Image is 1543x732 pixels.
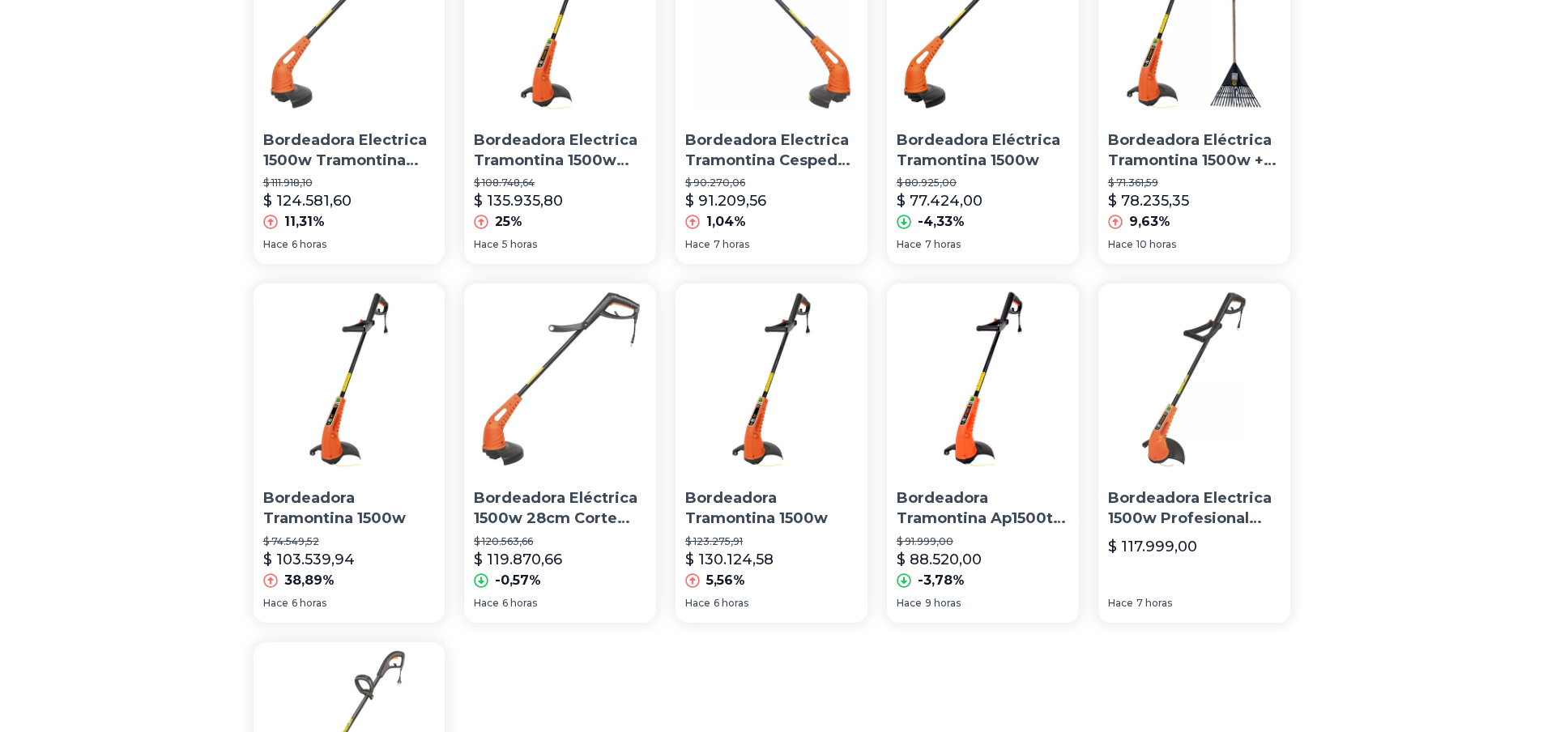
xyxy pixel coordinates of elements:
p: Bordeadora Eléctrica 1500w 28cm Corte Tramontina C/garantía [474,488,646,529]
span: Hace [685,597,710,610]
span: 7 horas [714,238,749,251]
p: $ 117.999,00 [1108,535,1197,558]
span: 6 horas [714,597,748,610]
span: 7 horas [1136,597,1172,610]
p: Bordeadora Eléctrica Tramontina 1500w + Escoba Rastrillo [1108,130,1281,171]
p: $ 119.870,66 [474,548,562,571]
span: 6 horas [292,238,326,251]
img: Bordeadora Tramontina 1500w [254,283,445,475]
span: Hace [685,238,710,251]
p: $ 78.235,35 [1108,189,1189,212]
img: Bordeadora Tramontina 1500w [676,283,867,475]
p: 11,31% [284,212,325,232]
p: 38,89% [284,571,335,590]
span: 6 horas [502,597,537,610]
p: $ 74.549,52 [263,535,436,548]
span: 5 horas [502,238,537,251]
img: Bordeadora Electrica 1500w Profesional Tramontina Brasil [1098,283,1290,475]
span: 10 horas [1136,238,1176,251]
p: $ 91.209,56 [685,189,766,212]
p: $ 123.275,91 [685,535,858,548]
p: $ 90.270,06 [685,177,858,189]
p: $ 88.520,00 [897,548,982,571]
span: Hace [263,238,288,251]
p: $ 120.563,66 [474,535,646,548]
img: Bordeadora Tramontina Ap1500t 1500w 220v Negro Y Naranja [887,283,1079,475]
p: Bordeadora Electrica Tramontina 1500w 28cmcorte C/garantia P [474,130,646,171]
a: Bordeadora Eléctrica 1500w 28cm Corte Tramontina C/garantía Bordeadora Eléctrica 1500w 28cm Corte... [464,283,656,622]
p: $ 124.581,60 [263,189,352,212]
p: $ 103.539,94 [263,548,355,571]
span: 6 horas [292,597,326,610]
span: Hace [474,597,499,610]
p: 9,63% [1129,212,1170,232]
span: Hace [474,238,499,251]
span: Hace [897,597,922,610]
span: 7 horas [925,238,961,251]
p: $ 77.424,00 [897,189,982,212]
a: Bordeadora Tramontina 1500wBordeadora Tramontina 1500w$ 74.549,52$ 103.539,9438,89%Hace6 horas [254,283,445,622]
p: $ 108.748,64 [474,177,646,189]
span: Hace [263,597,288,610]
a: Bordeadora Tramontina 1500wBordeadora Tramontina 1500w$ 123.275,91$ 130.124,585,56%Hace6 horas [676,283,867,622]
span: 9 horas [925,597,961,610]
p: Bordeadora Tramontina Ap1500t 1500w 220v Negro Y Naranja [897,488,1069,529]
a: Bordeadora Tramontina Ap1500t 1500w 220v Negro Y NaranjaBordeadora Tramontina Ap1500t 1500w 220v ... [887,283,1079,622]
p: Bordeadora Eléctrica Tramontina 1500w [897,130,1069,171]
p: 1,04% [706,212,746,232]
p: Bordeadora Electrica 1500w Profesional Tramontina [GEOGRAPHIC_DATA] [1108,488,1281,529]
p: $ 130.124,58 [685,548,774,571]
p: 25% [495,212,522,232]
p: $ 91.999,00 [897,535,1069,548]
p: 5,56% [706,571,745,590]
p: Bordeadora Electrica 1500w Tramontina Ap1500t Cesped Pasto [263,130,436,171]
p: -3,78% [918,571,965,590]
p: $ 111.918,10 [263,177,436,189]
p: $ 80.925,00 [897,177,1069,189]
p: Bordeadora Electrica Tramontina Cesped 1500w 28 Diametro [685,130,858,171]
span: Hace [1108,238,1133,251]
p: -4,33% [918,212,965,232]
a: Bordeadora Electrica 1500w Profesional Tramontina BrasilBordeadora Electrica 1500w Profesional Tr... [1098,283,1290,622]
p: -0,57% [495,571,541,590]
p: $ 71.361,59 [1108,177,1281,189]
img: Bordeadora Eléctrica 1500w 28cm Corte Tramontina C/garantía [464,283,656,475]
p: $ 135.935,80 [474,189,563,212]
p: Bordeadora Tramontina 1500w [263,488,436,529]
p: Bordeadora Tramontina 1500w [685,488,858,529]
span: Hace [1108,597,1133,610]
span: Hace [897,238,922,251]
